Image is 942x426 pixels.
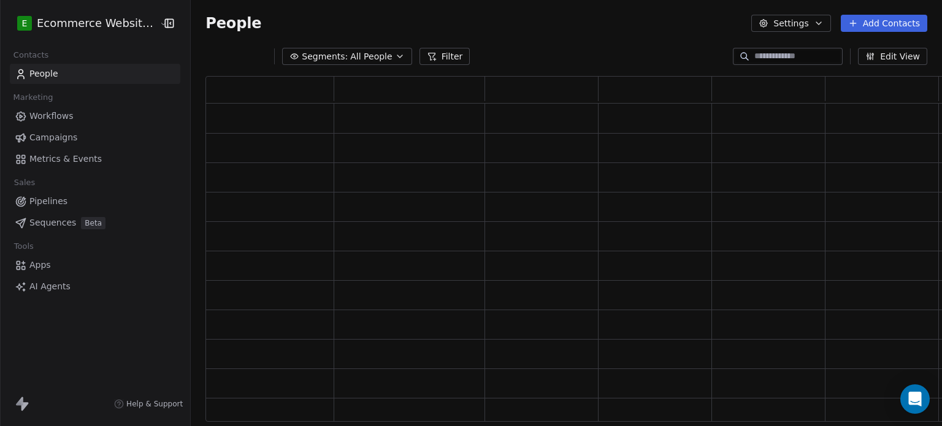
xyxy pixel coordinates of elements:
[10,64,180,84] a: People
[37,15,156,31] span: Ecommerce Website Builder
[9,237,39,256] span: Tools
[10,213,180,233] a: SequencesBeta
[302,50,348,63] span: Segments:
[29,110,74,123] span: Workflows
[9,173,40,192] span: Sales
[205,14,261,32] span: People
[10,255,180,275] a: Apps
[10,106,180,126] a: Workflows
[841,15,927,32] button: Add Contacts
[350,50,392,63] span: All People
[29,153,102,165] span: Metrics & Events
[751,15,830,32] button: Settings
[419,48,470,65] button: Filter
[900,384,930,414] div: Open Intercom Messenger
[29,131,77,144] span: Campaigns
[29,67,58,80] span: People
[8,88,58,107] span: Marketing
[15,13,151,34] button: EEcommerce Website Builder
[29,259,51,272] span: Apps
[114,399,183,409] a: Help & Support
[10,191,180,211] a: Pipelines
[10,149,180,169] a: Metrics & Events
[29,216,76,229] span: Sequences
[858,48,927,65] button: Edit View
[8,46,54,64] span: Contacts
[126,399,183,409] span: Help & Support
[29,195,67,208] span: Pipelines
[22,17,28,29] span: E
[10,127,180,148] a: Campaigns
[81,217,105,229] span: Beta
[29,280,71,293] span: AI Agents
[10,276,180,297] a: AI Agents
